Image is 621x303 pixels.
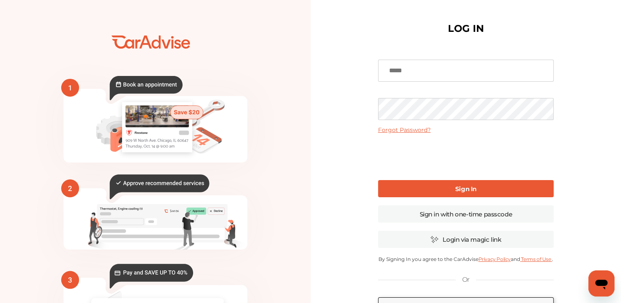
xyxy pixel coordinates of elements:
[378,256,554,262] p: By Signing In you agree to the CarAdvise and .
[462,275,470,284] p: Or
[430,236,438,243] img: magic_icon.32c66aac.svg
[378,126,431,134] a: Forgot Password?
[378,231,554,248] a: Login via magic link
[520,256,552,262] a: Terms of Use
[448,25,484,33] h1: LOG IN
[378,180,554,197] a: Sign In
[455,185,476,193] b: Sign In
[378,205,554,223] a: Sign in with one-time passcode
[478,256,510,262] a: Privacy Policy
[404,140,528,172] iframe: reCAPTCHA
[588,270,614,296] iframe: Button to launch messaging window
